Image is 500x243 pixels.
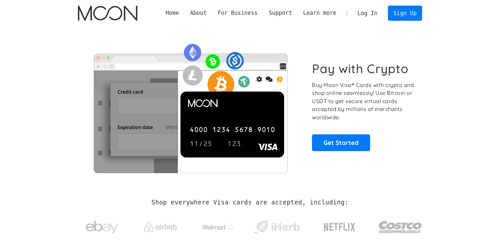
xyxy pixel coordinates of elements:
a: Airbnb [136,215,185,235]
img: Costco [378,215,422,239]
img: Moon Logo [78,6,137,21]
img: Moon Cards let you spend your crypto anywhere Visa is accepted. [78,39,303,173]
div: About [184,9,212,17]
div: Support [269,9,292,17]
p: Buy Moon Visa® Cards with crypto and shop online seamlessly! Use Bitcoin or USDT to get secure vi... [312,81,415,121]
a: iHerb [252,212,301,239]
div: For Business [212,9,263,17]
div: For Business [218,9,257,17]
h2: Shop everywhere Visa cards are accepted, including: [152,199,348,206]
h1: Pay with Crypto [312,61,409,76]
a: Costco [378,208,422,243]
a: Sign Up [388,6,422,20]
a: ebay [78,210,127,241]
a: Walmart [194,217,243,234]
div: About [190,9,207,17]
a: Netflix [310,212,369,239]
img: Walmart [202,223,235,231]
div: Support [263,9,298,17]
a: Get Started [312,134,370,151]
img: ebay [86,217,119,238]
div: Learn more [303,9,336,17]
img: iHerb [252,219,301,236]
img: Airbnb [144,222,177,232]
a: home [78,6,137,21]
div: Learn more [298,9,342,17]
img: Netflix [323,219,356,235]
a: Log In [352,6,383,20]
a: Home [160,9,184,17]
